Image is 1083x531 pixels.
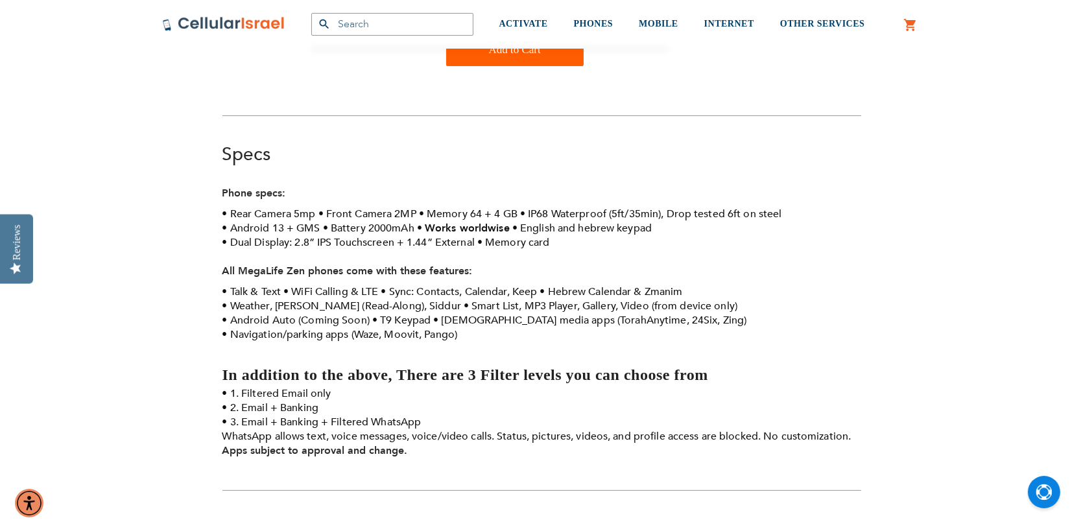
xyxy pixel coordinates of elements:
[512,221,652,235] li: English and hebrew keypad
[323,221,414,235] li: Battery 2000mAh
[464,299,737,313] li: Smart List, MP3 Player, Gallery, Video (from device only)
[162,16,285,32] img: Cellular Israel Logo
[222,186,286,200] strong: Phone specs:
[15,489,43,517] div: Accessibility Menu
[222,415,861,443] li: 3. Email + Banking + Filtered WhatsApp WhatsApp allows text, voice messages, voice/video calls. S...
[222,366,708,383] strong: In addition to the above, There are 3 Filter levels you can choose from
[222,221,320,235] li: Android 13 + GMS
[222,401,861,415] li: 2. Email + Banking
[318,207,416,221] li: Front Camera 2MP
[222,285,281,299] li: Talk & Text
[222,299,461,313] li: Weather, [PERSON_NAME] (Read-Along), Siddur
[11,224,23,260] div: Reviews
[639,19,678,29] span: MOBILE
[283,285,378,299] li: WiFi Calling & LTE
[780,19,865,29] span: OTHER SERVICES
[446,34,584,66] button: Add to Cart
[381,285,538,299] li: Sync: Contacts, Calendar, Keep
[222,142,271,167] a: Specs
[222,207,316,221] li: Rear Camera 5mp
[222,327,458,342] li: Navigation/parking apps (Waze, Moovit, Pango)
[372,313,431,327] li: T9 Keypad
[704,19,754,29] span: INTERNET
[574,19,613,29] span: PHONES
[433,313,746,327] li: [DEMOGRAPHIC_DATA] media apps (TorahAnytime, 24Six, Zing)
[499,19,548,29] span: ACTIVATE
[477,235,550,250] li: Memory card
[222,386,861,401] li: 1. Filtered Email only
[222,313,370,327] li: Android Auto (Coming Soon)
[311,13,473,36] input: Search
[489,37,541,63] span: Add to Cart
[222,235,475,250] li: Dual Display: 2.8” IPS Touchscreen + 1.44” External
[222,264,473,278] strong: All MegaLife Zen phones come with these features:
[425,221,510,235] strong: Works worldwise
[520,207,782,221] li: IP68 Waterproof (5ft/35min), Drop tested 6ft on steel
[540,285,682,299] li: Hebrew Calendar & Zmanim
[419,207,518,221] li: Memory 64 + 4 GB
[222,443,408,458] strong: Apps subject to approval and change.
